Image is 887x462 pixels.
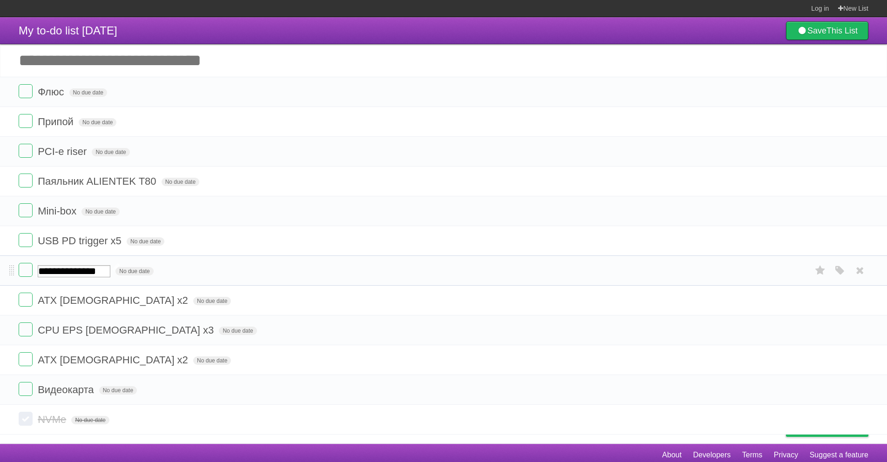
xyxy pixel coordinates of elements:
span: No due date [71,416,109,424]
label: Done [19,263,33,277]
span: No due date [92,148,129,156]
label: Star task [812,263,829,278]
span: PCI-e riser [38,146,89,157]
span: NVMe [38,414,68,425]
span: No due date [193,356,231,365]
label: Done [19,114,33,128]
label: Done [19,382,33,396]
span: ATX [DEMOGRAPHIC_DATA] x2 [38,354,190,366]
span: ATX [DEMOGRAPHIC_DATA] x2 [38,295,190,306]
span: Mini-box [38,205,79,217]
span: My to-do list [DATE] [19,24,117,37]
span: USB PD trigger x5 [38,235,124,247]
span: No due date [99,386,137,395]
label: Done [19,233,33,247]
label: Done [19,322,33,336]
span: Buy me a coffee [806,420,864,436]
label: Done [19,293,33,307]
span: No due date [127,237,164,246]
span: Припой [38,116,76,127]
a: SaveThis List [786,21,868,40]
span: No due date [69,88,107,97]
span: No due date [115,267,153,275]
b: This List [826,26,858,35]
label: Done [19,144,33,158]
span: No due date [219,327,257,335]
label: Done [19,174,33,187]
label: Done [19,84,33,98]
span: No due date [81,208,119,216]
span: Видеокарта [38,384,96,395]
label: Done [19,203,33,217]
span: Паяльник ALIENTEK T80 [38,175,158,187]
span: CPU EPS [DEMOGRAPHIC_DATA] x3 [38,324,216,336]
span: No due date [162,178,199,186]
span: No due date [193,297,231,305]
label: Done [19,352,33,366]
label: Done [19,412,33,426]
span: No due date [79,118,116,127]
span: Флюс [38,86,66,98]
